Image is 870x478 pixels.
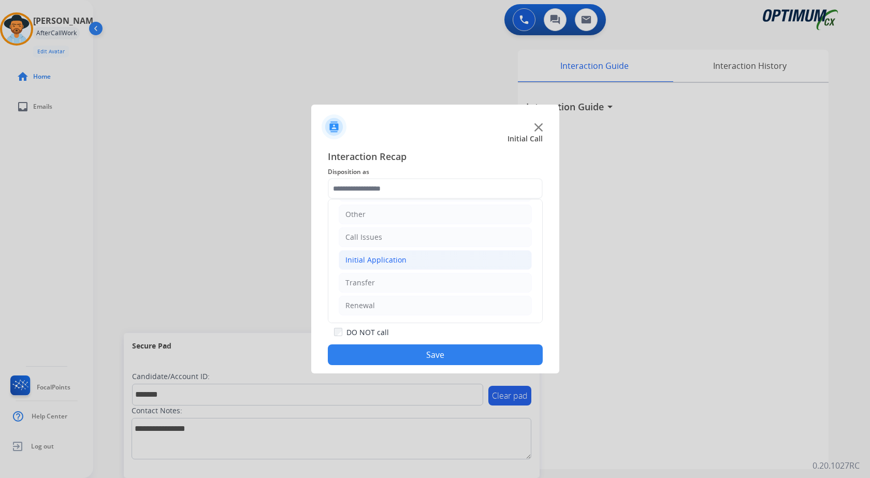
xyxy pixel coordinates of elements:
[345,209,366,220] div: Other
[345,278,375,288] div: Transfer
[345,255,407,265] div: Initial Application
[813,459,860,472] p: 0.20.1027RC
[345,232,382,242] div: Call Issues
[322,114,346,139] img: contactIcon
[508,134,543,144] span: Initial Call
[346,327,389,338] label: DO NOT call
[328,344,543,365] button: Save
[328,166,543,178] span: Disposition as
[328,149,543,166] span: Interaction Recap
[345,300,375,311] div: Renewal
